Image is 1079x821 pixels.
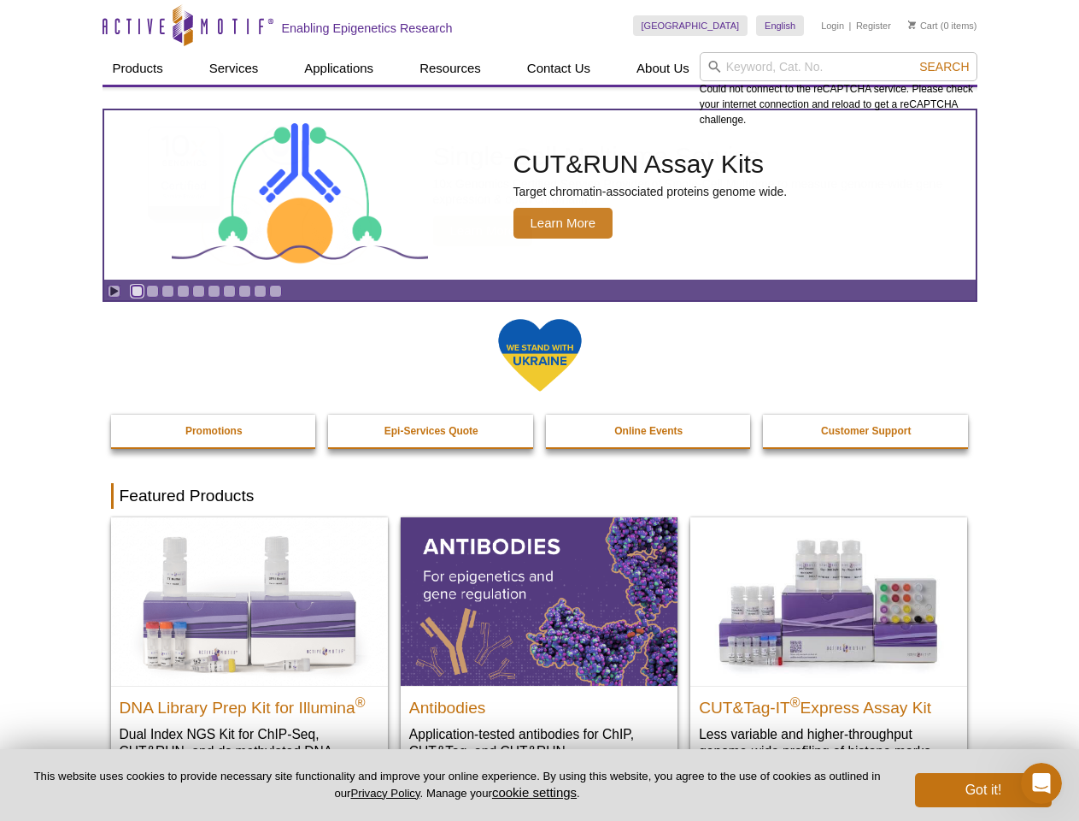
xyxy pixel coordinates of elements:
a: Promotions [111,415,318,447]
h2: Featured Products [111,483,969,509]
a: Contact Us [517,52,601,85]
a: About Us [626,52,700,85]
a: Cart [908,20,938,32]
a: Register [856,20,891,32]
a: All Antibodies Antibodies Application-tested antibodies for ChIP, CUT&Tag, and CUT&RUN. [401,517,677,777]
h2: CUT&Tag-IT Express Assay Kit [699,691,959,717]
img: We Stand With Ukraine [497,317,583,393]
strong: Customer Support [821,425,911,437]
div: Could not connect to the reCAPTCHA service. Please check your internet connection and reload to g... [700,52,977,127]
iframe: Intercom live chat [1021,763,1062,804]
span: Search [919,60,969,74]
strong: Epi-Services Quote [384,425,478,437]
a: Applications [294,52,384,85]
a: Services [199,52,269,85]
a: English [756,15,804,36]
p: This website uses cookies to provide necessary site functionality and improve your online experie... [27,769,887,801]
p: Application-tested antibodies for ChIP, CUT&Tag, and CUT&RUN. [409,725,669,760]
a: Resources [409,52,491,85]
a: Privacy Policy [350,787,419,800]
a: Online Events [546,415,753,447]
sup: ® [355,694,366,709]
a: Go to slide 6 [208,285,220,298]
a: Go to slide 5 [192,285,205,298]
a: Go to slide 10 [269,285,282,298]
strong: Online Events [614,425,683,437]
a: Go to slide 8 [238,285,251,298]
img: CUT&Tag-IT® Express Assay Kit [690,517,967,685]
h2: Enabling Epigenetics Research [282,21,453,36]
h2: Antibodies [409,691,669,717]
button: Got it! [915,773,1052,807]
img: All Antibodies [401,517,677,685]
a: Go to slide 2 [146,285,159,298]
input: Keyword, Cat. No. [700,52,977,81]
button: cookie settings [492,785,577,800]
a: Toggle autoplay [108,285,120,298]
p: Dual Index NGS Kit for ChIP-Seq, CUT&RUN, and ds methylated DNA assays. [120,725,379,777]
button: Search [914,59,974,74]
a: Go to slide 1 [131,285,144,298]
a: Go to slide 4 [177,285,190,298]
a: [GEOGRAPHIC_DATA] [633,15,748,36]
h2: DNA Library Prep Kit for Illumina [120,691,379,717]
a: Login [821,20,844,32]
li: | [849,15,852,36]
a: Products [103,52,173,85]
a: Go to slide 3 [161,285,174,298]
a: Go to slide 9 [254,285,267,298]
a: CUT&Tag-IT® Express Assay Kit CUT&Tag-IT®Express Assay Kit Less variable and higher-throughput ge... [690,517,967,777]
a: Customer Support [763,415,970,447]
img: DNA Library Prep Kit for Illumina [111,517,388,685]
img: Your Cart [908,21,916,29]
p: Less variable and higher-throughput genome-wide profiling of histone marks​. [699,725,959,760]
a: Go to slide 7 [223,285,236,298]
a: DNA Library Prep Kit for Illumina DNA Library Prep Kit for Illumina® Dual Index NGS Kit for ChIP-... [111,517,388,794]
sup: ® [790,694,800,709]
li: (0 items) [908,15,977,36]
strong: Promotions [185,425,243,437]
a: Epi-Services Quote [328,415,535,447]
